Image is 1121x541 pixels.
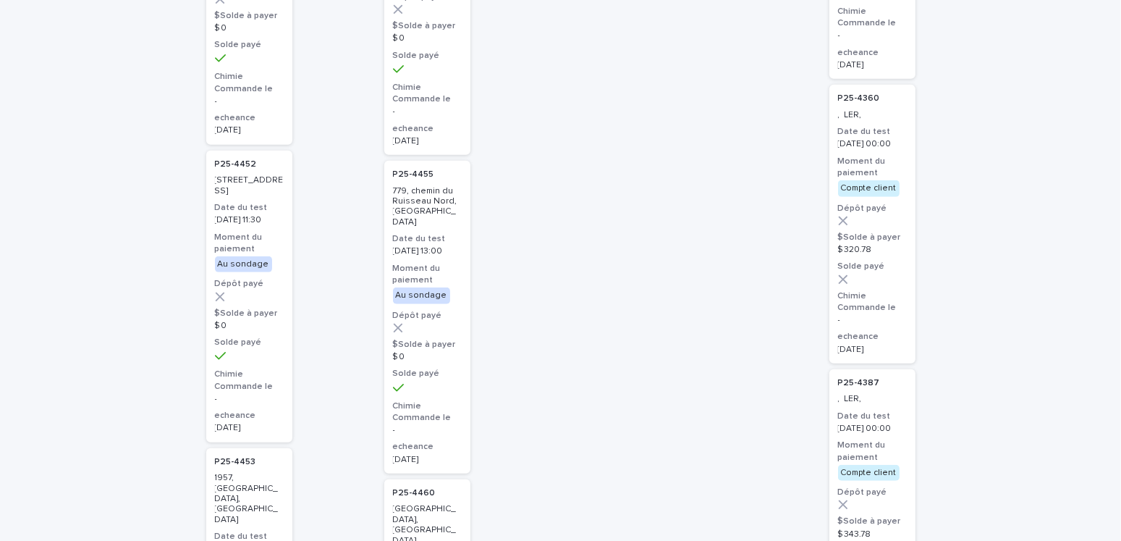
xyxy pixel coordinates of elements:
[215,369,284,392] h3: Chimie Commande le
[384,161,470,474] a: P25-4455 779, chemin du Ruisseau Nord, [GEOGRAPHIC_DATA]Date du test[DATE] 13:00Moment du paiemen...
[393,263,462,286] h3: Moment du paiement
[215,321,284,331] p: $ 0
[215,39,284,51] h3: Solde payé
[215,96,284,106] p: -
[215,10,284,22] h3: $Solde à payer
[393,50,462,62] h3: Solde payé
[215,159,257,169] p: P25-4452
[838,487,907,498] h3: Dépôt payé
[393,339,462,351] h3: $Solde à payer
[838,232,907,243] h3: $Solde à payer
[838,411,907,422] h3: Date du test
[215,337,284,348] h3: Solde payé
[838,465,900,481] div: Compte client
[838,290,907,314] h3: Chimie Commande le
[393,186,462,228] p: 779, chemin du Ruisseau Nord, [GEOGRAPHIC_DATA]
[215,215,284,225] p: [DATE] 11:30
[215,308,284,319] h3: $Solde à payer
[838,93,880,104] p: P25-4360
[215,112,284,124] h3: echeance
[393,310,462,322] h3: Dépôt payé
[215,410,284,422] h3: echeance
[215,202,284,214] h3: Date du test
[838,516,907,527] h3: $Solde à payer
[838,261,907,272] h3: Solde payé
[838,30,907,41] p: -
[215,457,256,467] p: P25-4453
[838,529,907,540] p: $ 343.78
[838,47,907,59] h3: echeance
[393,82,462,105] h3: Chimie Commande le
[393,20,462,32] h3: $Solde à payer
[838,378,880,388] p: P25-4387
[393,106,462,117] p: -
[838,180,900,196] div: Compte client
[393,136,462,146] p: [DATE]
[215,423,284,433] p: [DATE]
[215,175,284,196] p: [STREET_ADDRESS]
[393,488,436,498] p: P25-4460
[393,400,462,424] h3: Chimie Commande le
[393,441,462,453] h3: echeance
[393,288,450,303] div: Au sondage
[393,169,434,180] p: P25-4455
[215,23,284,33] p: $ 0
[838,110,907,120] p: , LER,
[838,440,907,463] h3: Moment du paiement
[215,232,284,255] h3: Moment du paiement
[838,394,907,404] p: , LER,
[215,278,284,290] h3: Dépôt payé
[829,85,915,364] a: P25-4360 , LER,Date du test[DATE] 00:00Moment du paiementCompte clientDépôt payé$Solde à payer$ 3...
[838,60,907,70] p: [DATE]
[206,151,292,443] a: P25-4452 [STREET_ADDRESS]Date du test[DATE] 11:30Moment du paiementAu sondageDépôt payé$Solde à p...
[393,246,462,256] p: [DATE] 13:00
[393,352,462,362] p: $ 0
[838,331,907,343] h3: echeance
[393,233,462,245] h3: Date du test
[838,245,907,255] p: $ 320.78
[838,126,907,138] h3: Date du test
[838,6,907,29] h3: Chimie Commande le
[838,156,907,179] h3: Moment du paiement
[838,203,907,214] h3: Dépôt payé
[393,455,462,465] p: [DATE]
[215,256,272,272] div: Au sondage
[393,123,462,135] h3: echeance
[838,139,907,149] p: [DATE] 00:00
[215,125,284,135] p: [DATE]
[215,71,284,94] h3: Chimie Commande le
[393,33,462,43] p: $ 0
[838,315,907,325] p: -
[838,345,907,355] p: [DATE]
[393,368,462,379] h3: Solde payé
[838,424,907,434] p: [DATE] 00:00
[215,473,284,525] p: 1957, [GEOGRAPHIC_DATA], [GEOGRAPHIC_DATA]
[393,425,462,435] p: -
[215,394,284,404] p: -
